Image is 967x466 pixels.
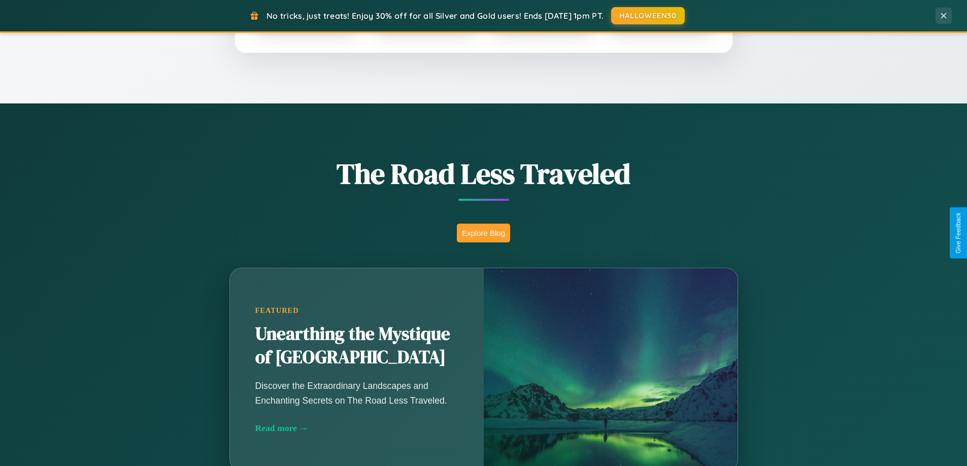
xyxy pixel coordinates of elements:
[255,379,458,407] p: Discover the Extraordinary Landscapes and Enchanting Secrets on The Road Less Traveled.
[255,423,458,434] div: Read more →
[955,212,962,254] div: Give Feedback
[179,154,788,193] h1: The Road Less Traveled
[611,7,685,24] button: HALLOWEEN30
[255,322,458,369] h2: Unearthing the Mystique of [GEOGRAPHIC_DATA]
[457,224,510,242] button: Explore Blog
[255,306,458,315] div: Featured
[266,11,604,21] span: No tricks, just treats! Enjoy 30% off for all Silver and Gold users! Ends [DATE] 1pm PT.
